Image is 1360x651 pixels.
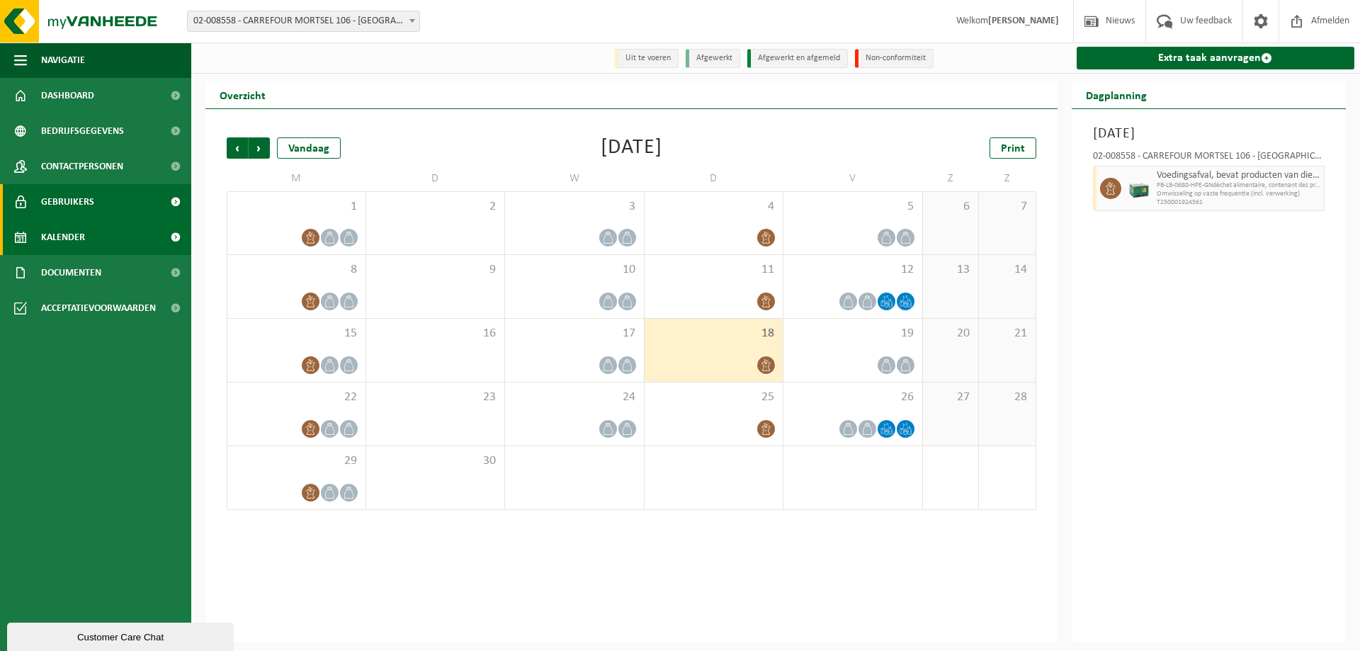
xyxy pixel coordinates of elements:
[790,262,915,278] span: 12
[986,199,1028,215] span: 7
[1077,47,1355,69] a: Extra taak aanvragen
[855,49,934,68] li: Non-conformiteit
[41,43,85,78] span: Navigatie
[1157,198,1321,207] span: T250001924561
[277,137,341,159] div: Vandaag
[783,166,923,191] td: V
[227,137,248,159] span: Vorige
[1093,123,1325,145] h3: [DATE]
[790,199,915,215] span: 5
[512,262,637,278] span: 10
[188,11,419,31] span: 02-008558 - CARREFOUR MORTSEL 106 - MORTSEL
[1001,143,1025,154] span: Print
[373,199,498,215] span: 2
[615,49,679,68] li: Uit te voeren
[41,184,94,220] span: Gebruikers
[790,390,915,405] span: 26
[652,390,776,405] span: 25
[652,262,776,278] span: 11
[366,166,506,191] td: D
[249,137,270,159] span: Volgende
[652,199,776,215] span: 4
[930,326,972,341] span: 20
[41,220,85,255] span: Kalender
[686,49,740,68] li: Afgewerkt
[187,11,420,32] span: 02-008558 - CARREFOUR MORTSEL 106 - MORTSEL
[1157,170,1321,181] span: Voedingsafval, bevat producten van dierlijke oorsprong, gemengde verpakking (exclusief glas), cat...
[652,326,776,341] span: 18
[234,390,358,405] span: 22
[234,326,358,341] span: 15
[373,453,498,469] span: 30
[601,137,662,159] div: [DATE]
[1093,152,1325,166] div: 02-008558 - CARREFOUR MORTSEL 106 - [GEOGRAPHIC_DATA]
[512,390,637,405] span: 24
[205,81,280,108] h2: Overzicht
[512,326,637,341] span: 17
[227,166,366,191] td: M
[505,166,645,191] td: W
[7,620,237,651] iframe: chat widget
[930,199,972,215] span: 6
[234,262,358,278] span: 8
[990,137,1036,159] a: Print
[988,16,1059,26] strong: [PERSON_NAME]
[923,166,980,191] td: Z
[1157,181,1321,190] span: PB-LB-0680-HPE-GNdéchet alimentaire, contenant des produits
[373,262,498,278] span: 9
[930,390,972,405] span: 27
[41,290,156,326] span: Acceptatievoorwaarden
[747,49,848,68] li: Afgewerkt en afgemeld
[234,453,358,469] span: 29
[1157,190,1321,198] span: Omwisseling op vaste frequentie (incl. verwerking)
[645,166,784,191] td: D
[41,149,123,184] span: Contactpersonen
[41,255,101,290] span: Documenten
[373,326,498,341] span: 16
[41,113,124,149] span: Bedrijfsgegevens
[986,262,1028,278] span: 14
[979,166,1036,191] td: Z
[1072,81,1161,108] h2: Dagplanning
[986,326,1028,341] span: 21
[41,78,94,113] span: Dashboard
[930,262,972,278] span: 13
[790,326,915,341] span: 19
[512,199,637,215] span: 3
[234,199,358,215] span: 1
[986,390,1028,405] span: 28
[373,390,498,405] span: 23
[1128,178,1150,199] img: PB-LB-0680-HPE-GN-01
